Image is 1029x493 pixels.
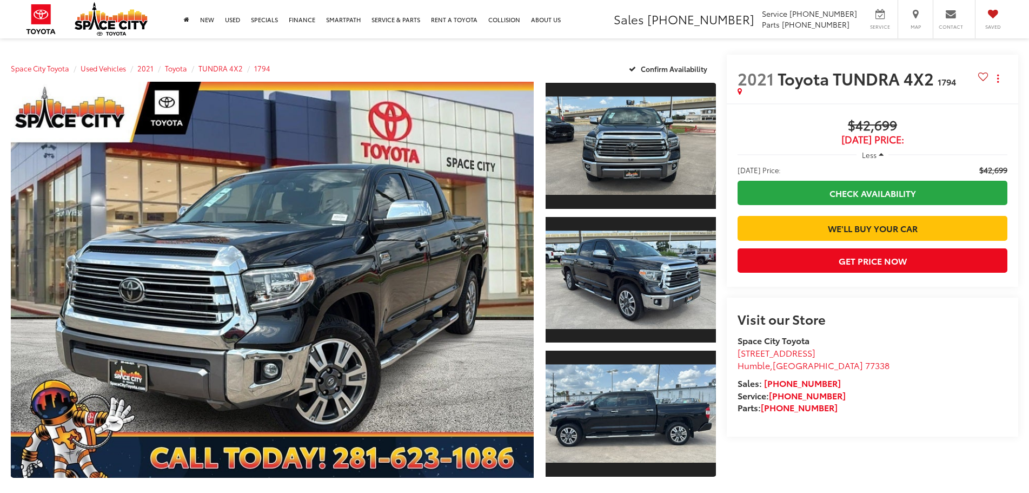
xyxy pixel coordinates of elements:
strong: Space City Toyota [738,334,809,346]
button: Get Price Now [738,248,1007,273]
span: Parts [762,19,780,30]
span: dropdown dots [997,74,999,83]
a: 1794 [254,63,270,73]
a: [STREET_ADDRESS] Humble,[GEOGRAPHIC_DATA] 77338 [738,346,889,371]
span: Map [904,23,927,30]
a: [PHONE_NUMBER] [769,389,846,402]
span: Confirm Availability [641,64,707,74]
a: Expand Photo 1 [546,82,716,210]
span: Sales [614,10,644,28]
span: 77338 [865,359,889,371]
span: 1794 [938,75,956,88]
a: [PHONE_NUMBER] [764,377,841,389]
span: [DATE] Price: [738,165,781,175]
img: Space City Toyota [75,2,148,36]
span: Humble [738,359,770,371]
span: [STREET_ADDRESS] [738,346,815,359]
span: [PHONE_NUMBER] [782,19,849,30]
a: Space City Toyota [11,63,69,73]
span: [PHONE_NUMBER] [789,8,857,19]
h2: Visit our Store [738,312,1007,326]
img: 2021 Toyota TUNDRA 4X2 1794 [543,365,718,463]
a: Check Availability [738,181,1007,205]
span: 2021 [738,67,774,90]
span: [PHONE_NUMBER] [647,10,754,28]
a: We'll Buy Your Car [738,216,1007,240]
span: Service [868,23,892,30]
span: Toyota TUNDRA 4X2 [778,67,938,90]
a: Expand Photo 0 [11,82,534,478]
button: Less [857,145,889,165]
a: Toyota [165,63,187,73]
img: 2021 Toyota TUNDRA 4X2 1794 [543,231,718,328]
span: [GEOGRAPHIC_DATA] [773,359,863,371]
span: , [738,359,889,371]
img: 2021 Toyota TUNDRA 4X2 1794 [543,97,718,195]
img: 2021 Toyota TUNDRA 4X2 1794 [5,80,539,479]
strong: Parts: [738,401,838,413]
span: $42,699 [979,165,1007,175]
span: Saved [981,23,1005,30]
span: Contact [939,23,963,30]
button: Actions [988,69,1007,88]
a: Expand Photo 2 [546,216,716,344]
button: Confirm Availability [623,59,716,78]
span: Service [762,8,787,19]
span: [DATE] Price: [738,134,1007,145]
a: Used Vehicles [81,63,126,73]
span: Less [862,150,877,160]
span: Sales: [738,377,762,389]
a: 2021 [137,63,154,73]
span: $42,699 [738,118,1007,134]
a: TUNDRA 4X2 [198,63,243,73]
a: Expand Photo 3 [546,350,716,478]
a: [PHONE_NUMBER] [761,401,838,413]
strong: Service: [738,389,846,402]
